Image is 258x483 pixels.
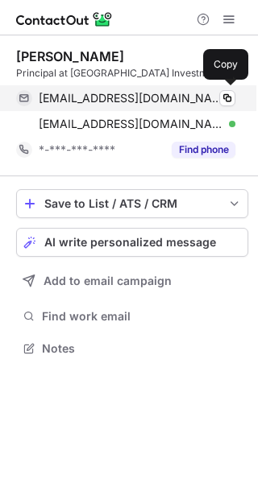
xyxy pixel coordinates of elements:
[39,117,223,131] span: [EMAIL_ADDRESS][DOMAIN_NAME]
[16,266,248,295] button: Add to email campaign
[16,337,248,360] button: Notes
[16,48,124,64] div: [PERSON_NAME]
[44,236,216,249] span: AI write personalized message
[39,91,223,105] span: [EMAIL_ADDRESS][DOMAIN_NAME]
[16,66,248,80] div: Principal at [GEOGRAPHIC_DATA] Investments
[44,197,220,210] div: Save to List / ATS / CRM
[16,305,248,328] button: Find work email
[42,309,242,324] span: Find work email
[172,142,235,158] button: Reveal Button
[44,275,172,287] span: Add to email campaign
[16,189,248,218] button: save-profile-one-click
[16,228,248,257] button: AI write personalized message
[16,10,113,29] img: ContactOut v5.3.10
[42,341,242,356] span: Notes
